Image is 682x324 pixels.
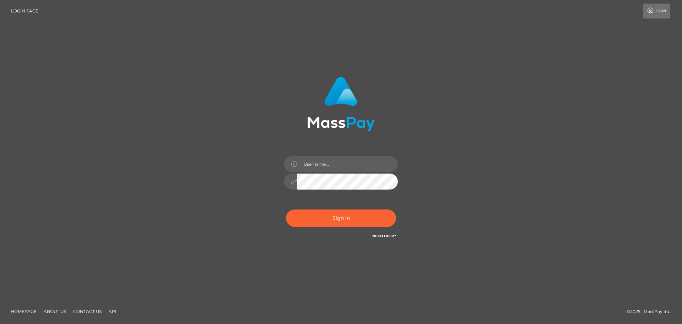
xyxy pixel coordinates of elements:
a: Homepage [8,306,39,317]
a: Login Page [11,4,38,18]
a: About Us [41,306,69,317]
a: Login [643,4,670,18]
input: Username... [297,156,398,172]
div: © 2025 , MassPay Inc. [627,308,677,315]
a: Need Help? [372,234,396,238]
a: Contact Us [70,306,104,317]
a: API [106,306,119,317]
img: MassPay Login [307,77,375,131]
button: Sign in [286,209,396,227]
